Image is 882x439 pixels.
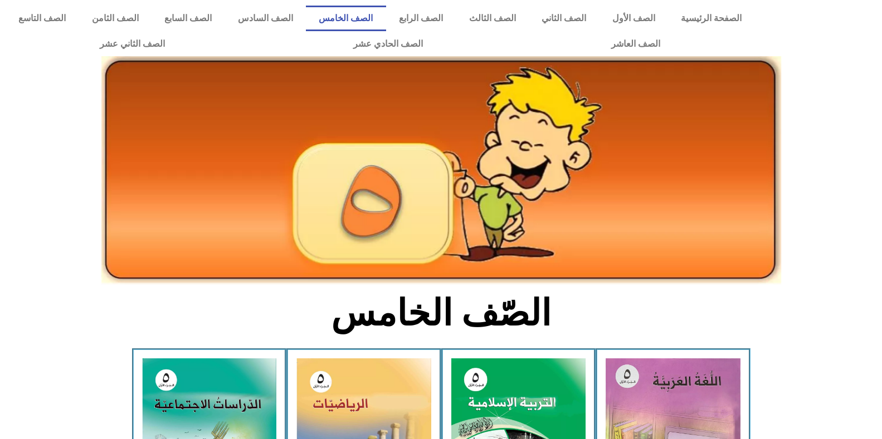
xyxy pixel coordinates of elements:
a: الصف الخامس [306,6,386,31]
a: الصف السادس [225,6,306,31]
a: الصف التاسع [6,6,79,31]
a: الصف الحادي عشر [259,31,517,57]
h2: الصّف الخامس [257,292,625,335]
a: الصف الثاني عشر [6,31,259,57]
a: الصف الثاني [529,6,600,31]
a: الصف السابع [152,6,225,31]
a: الصف الرابع [386,6,456,31]
a: الصف الثامن [79,6,152,31]
a: الصفحة الرئيسية [668,6,755,31]
a: الصف الثالث [456,6,529,31]
a: الصف الأول [599,6,668,31]
a: الصف العاشر [517,31,754,57]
